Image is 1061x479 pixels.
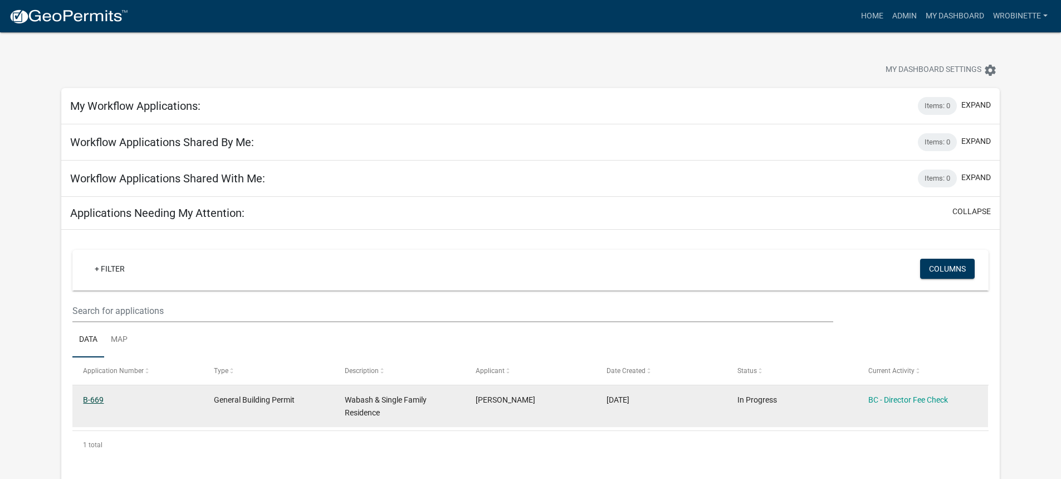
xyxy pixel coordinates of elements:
[345,395,427,417] span: Wabash & Single Family Residence
[737,395,777,404] span: In Progress
[857,6,888,27] a: Home
[918,133,957,151] div: Items: 0
[952,206,991,217] button: collapse
[465,357,596,384] datatable-header-cell: Applicant
[607,395,629,404] span: 09/22/2025
[961,99,991,111] button: expand
[918,97,957,115] div: Items: 0
[70,206,245,220] h5: Applications Needing My Attention:
[877,59,1006,81] button: My Dashboard Settingssettings
[86,259,134,279] a: + Filter
[921,6,989,27] a: My Dashboard
[104,322,134,358] a: Map
[70,136,254,149] h5: Workflow Applications Shared By Me:
[83,395,104,404] a: B-669
[334,357,465,384] datatable-header-cell: Description
[726,357,857,384] datatable-header-cell: Status
[857,357,988,384] datatable-header-cell: Current Activity
[70,99,201,113] h5: My Workflow Applications:
[83,367,144,375] span: Application Number
[72,357,203,384] datatable-header-cell: Application Number
[607,367,646,375] span: Date Created
[214,367,228,375] span: Type
[70,172,265,185] h5: Workflow Applications Shared With Me:
[886,64,981,77] span: My Dashboard Settings
[61,230,1000,470] div: collapse
[918,170,957,187] div: Items: 0
[203,357,334,384] datatable-header-cell: Type
[72,322,104,358] a: Data
[920,259,975,279] button: Columns
[345,367,379,375] span: Description
[868,395,948,404] a: BC - Director Fee Check
[868,367,915,375] span: Current Activity
[72,299,833,322] input: Search for applications
[989,6,1052,27] a: wrobinette
[984,64,997,77] i: settings
[596,357,727,384] datatable-header-cell: Date Created
[737,367,757,375] span: Status
[888,6,921,27] a: Admin
[476,395,535,404] span: Shane Weist
[214,395,295,404] span: General Building Permit
[476,367,505,375] span: Applicant
[961,172,991,183] button: expand
[961,136,991,147] button: expand
[72,431,989,459] div: 1 total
